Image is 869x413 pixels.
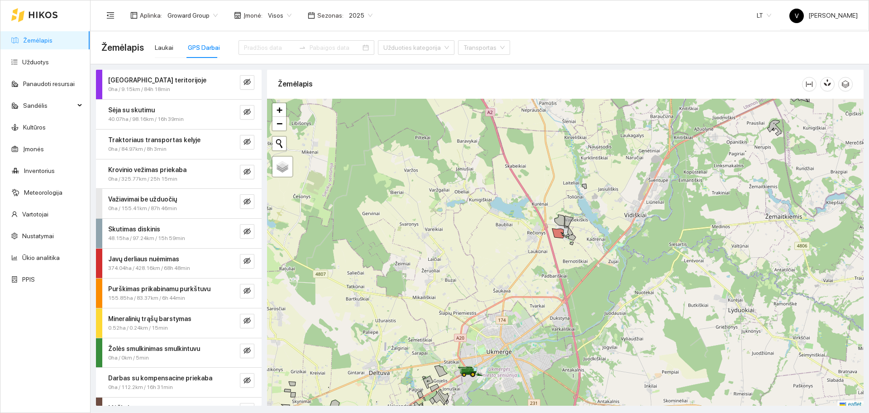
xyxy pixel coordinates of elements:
span: calendar [308,12,315,19]
span: 0ha / 112.2km / 16h 31min [108,383,173,392]
div: Mineralinių trąšų barstymas0.52ha / 0.24km / 15mineye-invisible [96,308,262,338]
span: eye-invisible [244,228,251,236]
a: Vartotojai [22,211,48,218]
strong: Purškimas prikabinamu purkštuvu [108,285,210,293]
div: Žolės smulkinimas smulkintuvu0ha / 0km / 5mineye-invisible [96,338,262,368]
span: eye-invisible [244,317,251,326]
strong: Sėja su skutimu [108,106,155,114]
span: Sezonas : [317,10,344,20]
div: Sėja su skutimu40.07ha / 98.16km / 16h 39mineye-invisible [96,100,262,129]
span: 155.85ha / 83.37km / 6h 44min [108,294,185,303]
a: Meteorologija [24,189,62,196]
div: Skutimas diskinis48.15ha / 97.24km / 15h 59mineye-invisible [96,219,262,248]
a: Įmonės [23,145,44,153]
button: eye-invisible [240,165,254,179]
button: eye-invisible [240,135,254,149]
a: Kultūros [23,124,46,131]
span: 0ha / 84.97km / 8h 3min [108,145,167,154]
a: Ūkio analitika [22,254,60,261]
span: 0ha / 325.77km / 25h 15min [108,175,177,183]
button: eye-invisible [240,224,254,239]
span: menu-fold [106,11,115,19]
div: GPS Darbai [188,43,220,53]
button: eye-invisible [240,373,254,388]
a: Zoom in [272,103,286,117]
span: Aplinka : [140,10,162,20]
strong: Važiavimai be užduočių [108,196,177,203]
span: 374.04ha / 428.16km / 68h 48min [108,264,190,273]
div: Darbas su kompensacine priekaba0ha / 112.2km / 16h 31mineye-invisible [96,368,262,397]
div: Traktoriaus transportas kelyje0ha / 84.97km / 8h 3mineye-invisible [96,130,262,159]
span: Groward Group [167,9,218,22]
a: Nustatymai [22,232,54,240]
strong: Žolės smulkinimas smulkintuvu [108,345,200,352]
span: + [277,104,282,115]
button: Initiate a new search [272,137,286,150]
span: shop [234,12,241,19]
button: eye-invisible [240,314,254,328]
span: eye-invisible [244,168,251,177]
div: Važiavimai be užduočių0ha / 155.41km / 87h 46mineye-invisible [96,189,262,218]
div: [GEOGRAPHIC_DATA] teritorijoje0ha / 9.15km / 84h 18mineye-invisible [96,70,262,99]
span: 0ha / 9.15km / 84h 18min [108,85,170,94]
button: eye-invisible [240,194,254,209]
span: 0.52ha / 0.24km / 15min [108,324,168,332]
span: layout [130,12,138,19]
a: Leaflet [840,401,861,408]
strong: Skutimas diskinis [108,226,160,233]
div: Javų derliaus nuėmimas374.04ha / 428.16km / 68h 48mineye-invisible [96,249,262,278]
strong: Javų derliaus nuėmimas [108,255,179,263]
a: Užduotys [22,58,49,66]
span: eye-invisible [244,287,251,296]
strong: Mineralinių trąšų barstymas [108,315,191,322]
a: Zoom out [272,117,286,130]
span: eye-invisible [244,347,251,355]
span: eye-invisible [244,138,251,147]
span: eye-invisible [244,78,251,87]
button: eye-invisible [240,105,254,120]
strong: Krovinio vežimas priekaba [108,166,186,173]
span: Sandėlis [23,96,75,115]
span: to [299,44,306,51]
span: LT [757,9,771,22]
div: Purškimas prikabinamu purkštuvu155.85ha / 83.37km / 6h 44mineye-invisible [96,279,262,308]
span: − [277,118,282,129]
a: Žemėlapis [23,37,53,44]
input: Pradžios data [244,43,295,53]
span: Įmonė : [244,10,263,20]
span: eye-invisible [244,198,251,206]
span: 48.15ha / 97.24km / 15h 59min [108,234,185,243]
span: eye-invisible [244,377,251,385]
input: Pabaigos data [310,43,361,53]
button: menu-fold [101,6,119,24]
strong: [GEOGRAPHIC_DATA] teritorijoje [108,77,206,84]
span: swap-right [299,44,306,51]
a: Inventorius [24,167,55,174]
span: column-width [802,81,816,88]
span: V [795,9,799,23]
a: Panaudoti resursai [23,80,75,87]
strong: Traktoriaus transportas kelyje [108,136,201,144]
button: eye-invisible [240,75,254,90]
div: Krovinio vežimas priekaba0ha / 325.77km / 25h 15mineye-invisible [96,159,262,189]
button: column-width [802,77,816,91]
span: 0ha / 155.41km / 87h 46min [108,204,177,213]
span: 0ha / 0km / 5min [108,354,149,362]
span: Visos [268,9,291,22]
span: 40.07ha / 98.16km / 16h 39min [108,115,184,124]
span: 2025 [349,9,372,22]
strong: Mėšlo kratymas [108,404,156,412]
strong: Darbas su kompensacine priekaba [108,375,212,382]
a: PPIS [22,276,35,283]
button: eye-invisible [240,284,254,298]
span: [PERSON_NAME] [789,12,858,19]
div: Laukai [155,43,173,53]
span: Žemėlapis [101,40,144,55]
span: eye-invisible [244,257,251,266]
button: eye-invisible [240,254,254,269]
div: Žemėlapis [278,71,802,97]
button: eye-invisible [240,344,254,358]
a: Layers [272,157,292,177]
span: eye-invisible [244,108,251,117]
